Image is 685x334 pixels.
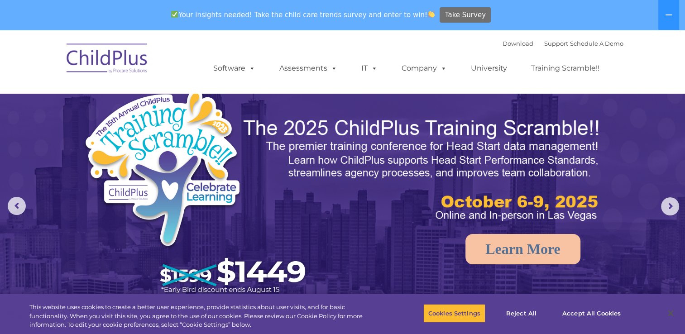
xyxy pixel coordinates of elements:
a: University [462,59,516,77]
img: 👏 [428,11,435,18]
a: Training Scramble!! [522,59,608,77]
font: | [503,40,623,47]
a: Download [503,40,533,47]
a: Company [393,59,456,77]
button: Accept All Cookies [557,304,626,323]
a: IT [352,59,387,77]
button: Reject All [493,304,550,323]
a: Software [204,59,264,77]
a: Take Survey [440,7,491,23]
a: Learn More [465,234,580,264]
span: Your insights needed! Take the child care trends survey and enter to win! [168,6,439,24]
a: Support [544,40,568,47]
a: Schedule A Demo [570,40,623,47]
a: Assessments [270,59,346,77]
button: Close [661,303,680,323]
div: This website uses cookies to create a better user experience, provide statistics about user visit... [29,303,377,329]
button: Cookies Settings [423,304,485,323]
img: ✅ [171,11,178,18]
span: Take Survey [445,7,486,23]
span: Phone number [126,97,164,104]
img: ChildPlus by Procare Solutions [62,37,153,82]
span: Last name [126,60,153,67]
